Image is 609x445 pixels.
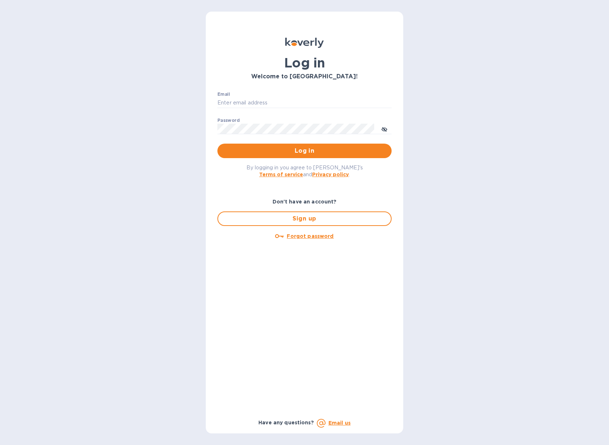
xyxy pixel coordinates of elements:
[258,420,314,425] b: Have any questions?
[217,211,392,226] button: Sign up
[259,172,303,177] a: Terms of service
[273,199,337,205] b: Don't have an account?
[287,233,334,239] u: Forgot password
[312,172,349,177] a: Privacy policy
[217,73,392,80] h3: Welcome to [GEOGRAPHIC_DATA]!
[217,118,240,123] label: Password
[377,121,392,136] button: toggle password visibility
[217,92,230,96] label: Email
[224,214,385,223] span: Sign up
[246,165,363,177] span: By logging in you agree to [PERSON_NAME]'s and .
[223,147,386,155] span: Log in
[217,144,392,158] button: Log in
[217,55,392,70] h1: Log in
[217,98,392,108] input: Enter email address
[328,420,351,426] a: Email us
[285,38,324,48] img: Koverly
